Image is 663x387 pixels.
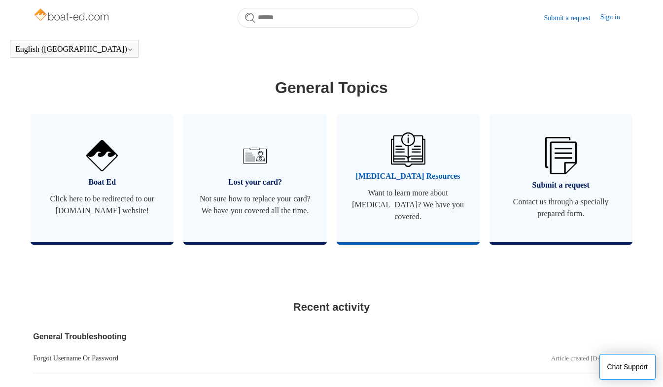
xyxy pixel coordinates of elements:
[45,176,159,188] span: Boat Ed
[238,8,419,28] input: Search
[33,76,630,99] h1: General Topics
[45,193,159,217] span: Click here to be redirected to our [DOMAIN_NAME] website!
[351,187,465,223] span: Want to learn more about [MEDICAL_DATA]? We have you covered.
[600,12,630,24] a: Sign in
[31,114,174,242] a: Boat Ed Click here to be redirected to our [DOMAIN_NAME] website!
[198,176,312,188] span: Lost your card?
[489,114,632,242] a: Submit a request Contact us through a specially prepared form.
[33,331,451,343] a: General Troubleshooting
[351,170,465,182] span: [MEDICAL_DATA] Resources
[551,354,611,363] div: Article created [DATE]
[33,299,630,315] h2: Recent activity
[545,137,577,175] img: 01HZPCYW3NK71669VZTW7XY4G9
[544,13,600,23] a: Submit a request
[15,45,133,54] button: English ([GEOGRAPHIC_DATA])
[198,193,312,217] span: Not sure how to replace your card? We have you covered all the time.
[86,140,118,171] img: 01HZPCYVNCVF44JPJQE4DN11EA
[33,353,451,363] a: Forgot Username Or Password
[504,179,618,191] span: Submit a request
[33,6,111,26] img: Boat-Ed Help Center home page
[183,114,326,242] a: Lost your card? Not sure how to replace your card? We have you covered all the time.
[504,196,618,220] span: Contact us through a specially prepared form.
[239,140,271,171] img: 01HZPCYVT14CG9T703FEE4SFXC
[599,354,656,380] button: Chat Support
[337,114,480,242] a: [MEDICAL_DATA] Resources Want to learn more about [MEDICAL_DATA]? We have you covered.
[390,132,425,167] img: 01HZPCYVZMCNPYXCC0DPA2R54M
